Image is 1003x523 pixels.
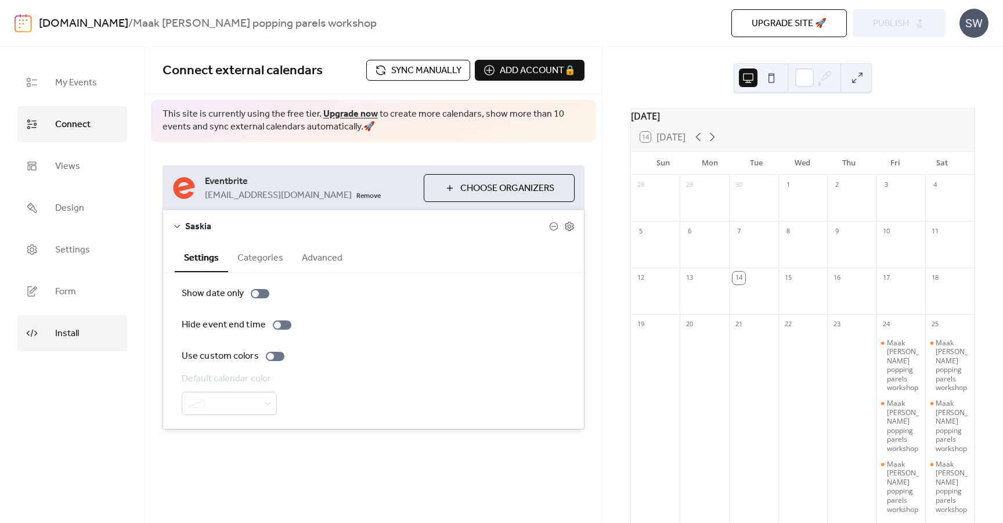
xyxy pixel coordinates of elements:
div: Maak je eigen popping parels workshop [925,460,975,514]
a: Install [17,315,127,351]
div: Maak je eigen popping parels workshop [876,460,926,514]
img: eventbrite [172,176,196,200]
button: Categories [228,243,293,271]
div: 25 [929,318,941,331]
div: Maak [PERSON_NAME] popping parels workshop [887,338,921,393]
div: Thu [826,152,872,175]
div: Sat [919,152,965,175]
div: Show date only [182,287,244,301]
span: Upgrade site 🚀 [752,17,827,31]
div: 16 [831,272,843,284]
div: 9 [831,225,843,238]
div: 23 [831,318,843,331]
span: Settings [55,241,90,259]
span: Sync manually [391,64,461,78]
div: Maak je eigen popping parels workshop [876,338,926,393]
div: Hide event end time [182,318,266,332]
span: Choose Organizers [460,182,554,196]
div: 11 [929,225,941,238]
div: Maak [PERSON_NAME] popping parels workshop [887,399,921,453]
div: Use custom colors [182,349,259,363]
span: Views [55,157,80,176]
span: My Events [55,74,97,92]
div: [DATE] [631,109,975,123]
div: Maak [PERSON_NAME] popping parels workshop [936,338,970,393]
div: SW [959,9,988,38]
button: Upgrade site 🚀 [731,9,847,37]
div: 14 [733,272,745,284]
div: 18 [929,272,941,284]
button: Choose Organizers [424,174,575,202]
div: 10 [880,225,893,238]
div: 13 [683,272,696,284]
div: 30 [733,179,745,192]
a: Form [17,273,127,309]
div: 19 [634,318,647,331]
img: logo [15,14,32,33]
div: Tue [733,152,780,175]
div: Maak je eigen popping parels workshop [925,399,975,453]
div: 28 [634,179,647,192]
div: 24 [880,318,893,331]
span: [EMAIL_ADDRESS][DOMAIN_NAME] [205,189,352,203]
div: 3 [880,179,893,192]
span: Install [55,324,79,343]
div: 7 [733,225,745,238]
div: 22 [782,318,795,331]
a: Design [17,190,127,226]
b: / [128,13,133,35]
span: Connect [55,116,91,134]
div: Default calendar color [182,372,275,386]
div: 6 [683,225,696,238]
div: Mon [687,152,733,175]
a: Views [17,148,127,184]
div: Maak [PERSON_NAME] popping parels workshop [887,460,921,514]
a: Settings [17,232,127,268]
a: Connect [17,106,127,142]
button: Sync manually [366,60,470,81]
div: 17 [880,272,893,284]
a: My Events [17,64,127,100]
div: 12 [634,272,647,284]
div: 15 [782,272,795,284]
button: Settings [175,243,228,272]
span: Design [55,199,84,218]
span: Connect external calendars [163,58,323,84]
div: Maak [PERSON_NAME] popping parels workshop [936,460,970,514]
span: Saskia [185,220,549,234]
span: Remove [356,192,381,201]
a: [DOMAIN_NAME] [39,13,128,35]
div: Maak je eigen popping parels workshop [876,399,926,453]
div: Maak [PERSON_NAME] popping parels workshop [936,399,970,453]
div: 1 [782,179,795,192]
div: 20 [683,318,696,331]
div: 5 [634,225,647,238]
div: Sun [640,152,687,175]
button: Advanced [293,243,352,271]
div: Wed [780,152,826,175]
div: Fri [872,152,919,175]
div: Maak je eigen popping parels workshop [925,338,975,393]
b: Maak [PERSON_NAME] popping parels workshop [133,13,377,35]
span: Eventbrite [205,175,414,189]
span: Form [55,283,76,301]
a: Upgrade now [323,105,378,123]
div: 29 [683,179,696,192]
div: 8 [782,225,795,238]
div: 21 [733,318,745,331]
div: 2 [831,179,843,192]
span: This site is currently using the free tier. to create more calendars, show more than 10 events an... [163,108,585,134]
div: 4 [929,179,941,192]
